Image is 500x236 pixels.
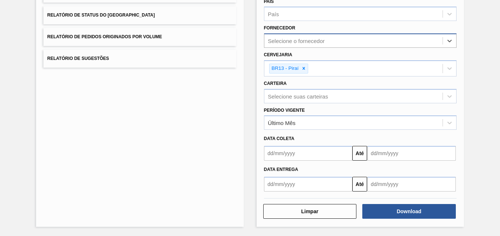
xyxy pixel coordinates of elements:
span: Relatório de Sugestões [47,56,109,61]
div: Selecione suas carteiras [268,93,328,99]
span: Data entrega [264,167,298,172]
div: País [268,11,279,17]
div: Selecione o fornecedor [268,38,325,44]
button: Até [352,146,367,161]
span: Relatório de Status do [GEOGRAPHIC_DATA] [47,12,155,18]
button: Limpar [263,204,357,219]
button: Relatório de Pedidos Originados por Volume [43,28,236,46]
input: dd/mm/yyyy [367,177,456,192]
label: Fornecedor [264,25,295,31]
div: Último Mês [268,120,296,126]
span: Data coleta [264,136,295,141]
input: dd/mm/yyyy [367,146,456,161]
label: Carteira [264,81,287,86]
span: Relatório de Pedidos Originados por Volume [47,34,162,39]
label: Cervejaria [264,52,292,57]
label: Período Vigente [264,108,305,113]
input: dd/mm/yyyy [264,146,353,161]
input: dd/mm/yyyy [264,177,353,192]
div: BR13 - Piraí [270,64,300,73]
button: Até [352,177,367,192]
button: Relatório de Status do [GEOGRAPHIC_DATA] [43,6,236,24]
button: Download [362,204,456,219]
button: Relatório de Sugestões [43,50,236,68]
